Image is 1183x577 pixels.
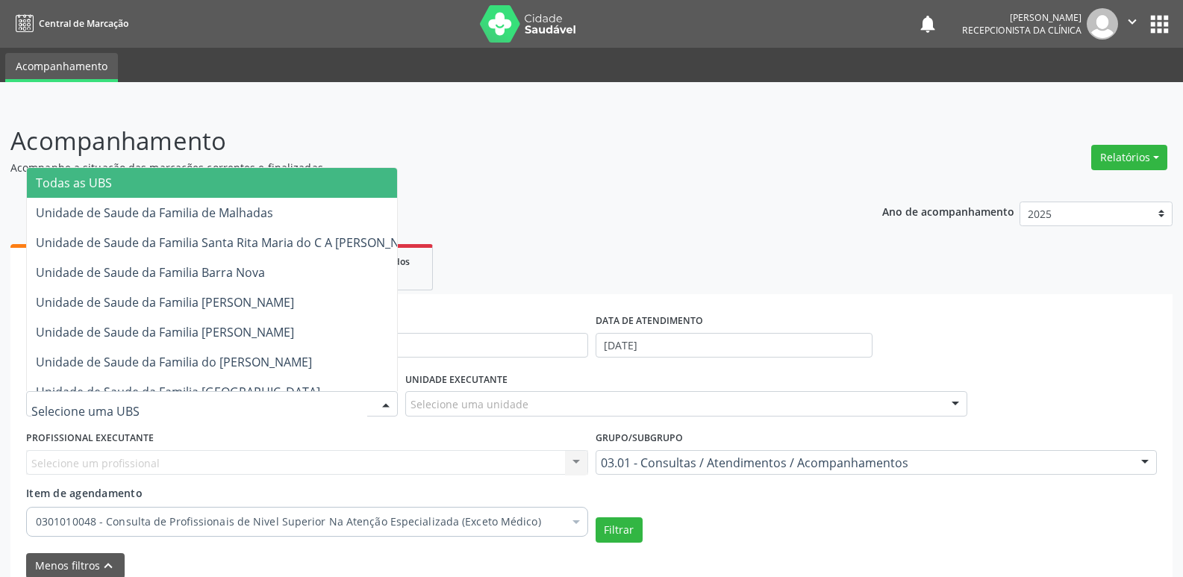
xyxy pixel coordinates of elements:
[26,427,154,450] label: PROFISSIONAL EXECUTANTE
[1091,145,1167,170] button: Relatórios
[36,384,320,400] span: Unidade de Saude da Familia [GEOGRAPHIC_DATA]
[1146,11,1173,37] button: apps
[596,333,873,358] input: Selecione um intervalo
[1118,8,1146,40] button: 
[36,354,312,370] span: Unidade de Saude da Familia do [PERSON_NAME]
[36,234,428,251] span: Unidade de Saude da Familia Santa Rita Maria do C A [PERSON_NAME]
[39,17,128,30] span: Central de Marcação
[10,122,824,160] p: Acompanhamento
[36,294,294,311] span: Unidade de Saude da Familia [PERSON_NAME]
[596,517,643,543] button: Filtrar
[962,24,1081,37] span: Recepcionista da clínica
[1087,8,1118,40] img: img
[100,558,116,574] i: keyboard_arrow_up
[596,310,703,333] label: DATA DE ATENDIMENTO
[10,11,128,36] a: Central de Marcação
[10,160,824,175] p: Acompanhe a situação das marcações correntes e finalizadas
[411,396,528,412] span: Selecione uma unidade
[882,202,1014,220] p: Ano de acompanhamento
[405,368,508,391] label: UNIDADE EXECUTANTE
[36,264,265,281] span: Unidade de Saude da Familia Barra Nova
[31,396,367,426] input: Selecione uma UBS
[917,13,938,34] button: notifications
[36,175,112,191] span: Todas as UBS
[36,205,273,221] span: Unidade de Saude da Familia de Malhadas
[5,53,118,82] a: Acompanhamento
[26,486,143,500] span: Item de agendamento
[601,455,1127,470] span: 03.01 - Consultas / Atendimentos / Acompanhamentos
[36,324,294,340] span: Unidade de Saude da Familia [PERSON_NAME]
[596,427,683,450] label: Grupo/Subgrupo
[36,514,564,529] span: 0301010048 - Consulta de Profissionais de Nivel Superior Na Atenção Especializada (Exceto Médico)
[962,11,1081,24] div: [PERSON_NAME]
[1124,13,1140,30] i: 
